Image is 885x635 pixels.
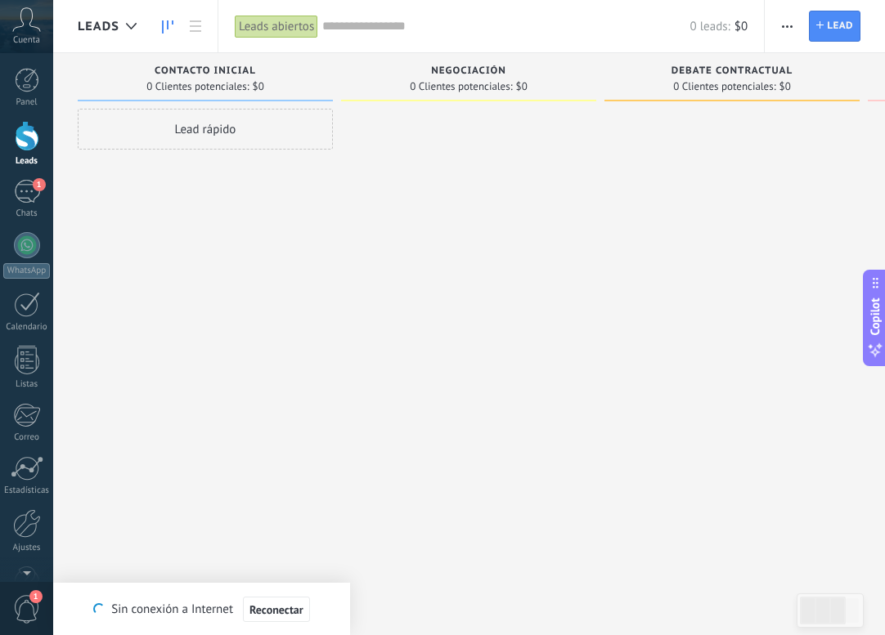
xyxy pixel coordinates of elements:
div: Negociación [349,65,588,79]
span: $0 [253,82,264,92]
span: Reconectar [249,604,303,615]
span: 0 leads: [690,19,730,34]
span: Debate contractual [672,65,793,77]
div: WhatsApp [3,263,50,279]
span: $0 [516,82,528,92]
div: Debate contractual [613,65,851,79]
a: Leads [154,11,182,42]
div: Contacto inicial [86,65,325,79]
div: Lead rápido [78,109,333,150]
span: Leads [78,19,119,34]
span: $0 [735,19,748,34]
div: Estadísticas [3,485,51,496]
a: Lead [809,11,860,42]
button: Reconectar [243,597,310,623]
button: Más [775,11,799,42]
span: Lead [827,11,853,41]
div: Correo [3,432,51,443]
div: Sin conexión a Internet [93,596,309,623]
div: Leads [3,156,51,167]
span: Contacto inicial [155,65,256,77]
span: 1 [29,590,43,603]
div: Chats [3,208,51,219]
span: 0 Clientes potenciales: [410,82,512,92]
span: 0 Clientes potenciales: [146,82,249,92]
span: Negociación [431,65,506,77]
div: Calendario [3,322,51,333]
div: Leads abiertos [235,15,318,38]
span: $0 [779,82,791,92]
div: Panel [3,97,51,108]
span: Copilot [867,297,883,335]
span: Cuenta [13,35,40,46]
a: Lista [182,11,209,42]
span: 0 Clientes potenciales: [673,82,775,92]
span: 1 [33,178,46,191]
div: Ajustes [3,543,51,553]
div: Listas [3,379,51,390]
